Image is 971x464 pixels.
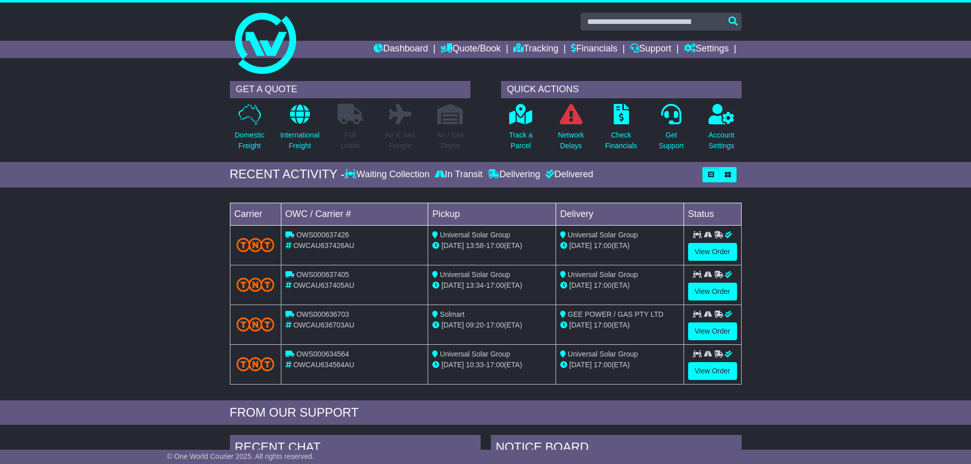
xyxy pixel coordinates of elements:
[560,240,679,251] div: (ETA)
[688,283,737,301] a: View Order
[658,103,684,157] a: GetSupport
[594,321,612,329] span: 17:00
[485,169,543,180] div: Delivering
[708,103,735,157] a: AccountSettings
[437,130,464,151] p: Air / Sea Depot
[234,103,265,157] a: DomesticFreight
[296,350,349,358] span: OWS000634564
[230,203,281,225] td: Carrier
[568,270,638,279] span: Universal Solar Group
[688,362,737,380] a: View Order
[509,130,533,151] p: Track a Parcel
[432,280,552,291] div: - (ETA)
[486,321,504,329] span: 17:00
[466,321,484,329] span: 09:20
[230,405,742,420] div: FROM OUR SUPPORT
[556,203,684,225] td: Delivery
[560,280,679,291] div: (ETA)
[296,310,349,318] span: OWS000636703
[428,203,556,225] td: Pickup
[594,361,612,369] span: 17:00
[560,360,679,370] div: (ETA)
[345,169,432,180] div: Waiting Collection
[337,130,363,151] p: Full Loads
[230,81,470,98] div: GET A QUOTE
[432,360,552,370] div: - (ETA)
[230,435,481,462] div: RECENT CHAT
[230,167,345,182] div: RECENT ACTIVITY -
[569,281,592,289] span: [DATE]
[605,103,638,157] a: CheckFinancials
[543,169,593,180] div: Delivered
[293,281,354,289] span: OWCAU637405AU
[688,243,737,261] a: View Order
[568,310,664,318] span: GEE POWER / GAS PTY LTD
[659,130,684,151] p: Get Support
[237,238,275,252] img: TNT_Domestic.png
[432,240,552,251] div: - (ETA)
[441,361,464,369] span: [DATE]
[594,281,612,289] span: 17:00
[513,41,558,58] a: Tracking
[374,41,428,58] a: Dashboard
[630,41,671,58] a: Support
[688,322,737,340] a: View Order
[486,361,504,369] span: 17:00
[560,320,679,331] div: (ETA)
[432,320,552,331] div: - (ETA)
[441,281,464,289] span: [DATE]
[296,231,349,239] span: OWS000637426
[466,281,484,289] span: 13:34
[237,317,275,331] img: TNT_Domestic.png
[466,241,484,250] span: 13:58
[501,81,742,98] div: QUICK ACTIONS
[440,310,464,318] span: Solmart
[440,41,501,58] a: Quote/Book
[571,41,617,58] a: Financials
[167,452,314,460] span: © One World Courier 2025. All rights reserved.
[569,361,592,369] span: [DATE]
[684,41,729,58] a: Settings
[440,270,510,279] span: Universal Solar Group
[237,278,275,291] img: TNT_Domestic.png
[234,130,264,151] p: Domestic Freight
[684,203,741,225] td: Status
[441,321,464,329] span: [DATE]
[293,241,354,250] span: OWCAU637426AU
[293,361,354,369] span: OWCAU634564AU
[237,357,275,371] img: TNT_Domestic.png
[293,321,354,329] span: OWCAU636703AU
[568,231,638,239] span: Universal Solar Group
[568,350,638,358] span: Universal Solar Group
[296,270,349,279] span: OWS000637405
[280,103,320,157] a: InternationalFreight
[509,103,533,157] a: Track aParcel
[569,321,592,329] span: [DATE]
[281,203,428,225] td: OWC / Carrier #
[708,130,734,151] p: Account Settings
[569,241,592,250] span: [DATE]
[440,231,510,239] span: Universal Solar Group
[486,281,504,289] span: 17:00
[557,103,584,157] a: NetworkDelays
[466,361,484,369] span: 10:33
[594,241,612,250] span: 17:00
[441,241,464,250] span: [DATE]
[558,130,584,151] p: Network Delays
[432,169,485,180] div: In Transit
[605,130,637,151] p: Check Financials
[440,350,510,358] span: Universal Solar Group
[486,241,504,250] span: 17:00
[280,130,320,151] p: International Freight
[491,435,742,462] div: NOTICE BOARD
[385,130,415,151] p: Air & Sea Freight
